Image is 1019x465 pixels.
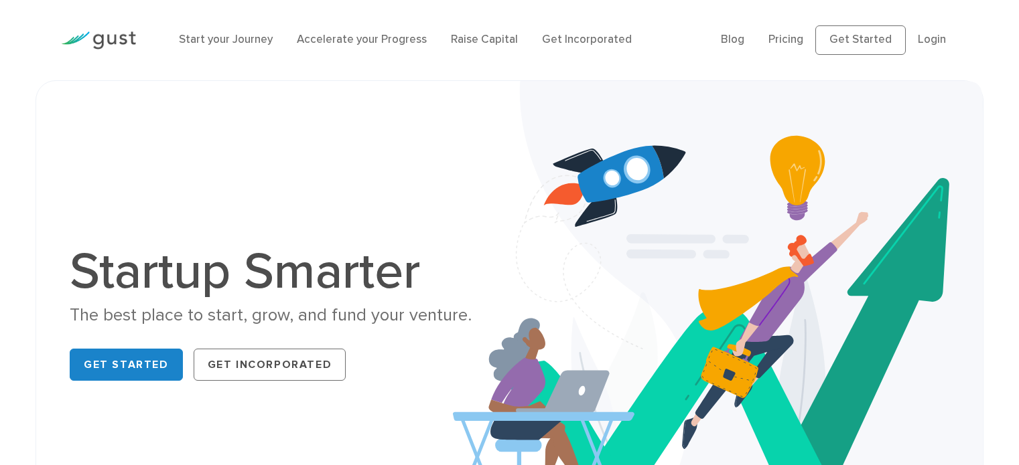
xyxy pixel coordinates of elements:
a: Blog [721,33,744,46]
a: Get Incorporated [194,349,346,381]
a: Login [918,33,946,46]
a: Raise Capital [451,33,518,46]
a: Get Started [815,25,906,55]
a: Get Started [70,349,183,381]
a: Accelerate your Progress [297,33,427,46]
img: Gust Logo [61,31,136,50]
a: Start your Journey [179,33,273,46]
a: Get Incorporated [542,33,632,46]
a: Pricing [768,33,803,46]
div: The best place to start, grow, and fund your venture. [70,304,499,327]
h1: Startup Smarter [70,246,499,297]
